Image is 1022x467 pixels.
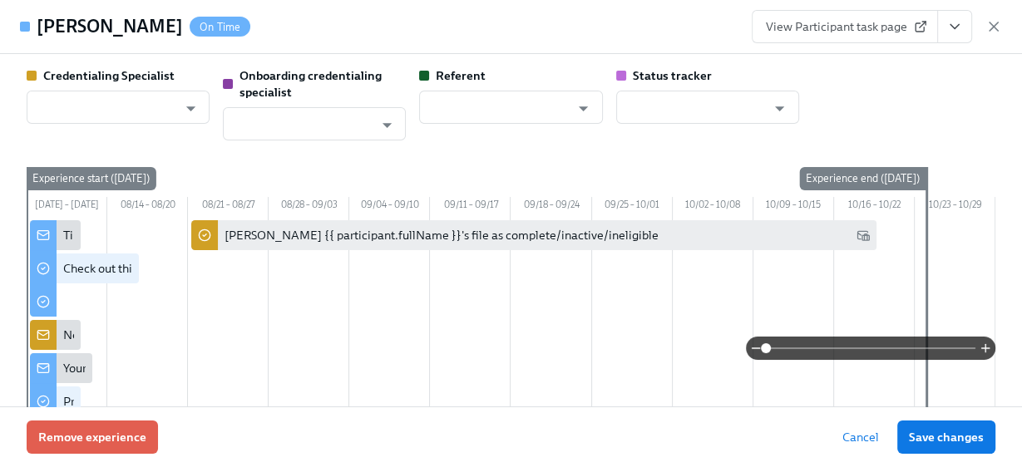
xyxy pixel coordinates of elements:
span: On Time [190,21,250,33]
div: 08/21 – 08/27 [188,197,269,217]
strong: Status tracker [633,68,712,83]
div: 10/02 – 10/08 [673,197,753,217]
button: Cancel [831,420,891,454]
button: Save changes [897,420,995,454]
button: View task page [937,10,972,43]
div: 09/25 – 10/01 [592,197,673,217]
button: Remove experience [27,420,158,454]
strong: Credentialing Specialist [43,68,175,83]
button: Open [374,112,400,138]
div: 09/04 – 09/10 [349,197,430,217]
span: View Participant task page [766,18,924,35]
div: 08/14 – 08/20 [107,197,188,217]
span: Save changes [909,429,984,445]
button: Open [570,96,596,121]
h4: [PERSON_NAME] [37,14,183,39]
div: Your tailored to-do list for [US_STATE] licensing process [63,360,354,376]
div: Time to begin your [US_STATE] license application [63,227,329,243]
div: Experience start ([DATE]) [26,167,156,190]
button: Open [767,96,792,121]
div: Provide us with some extra info for the [US_STATE] state application [63,393,422,410]
div: Experience end ([DATE]) [799,167,926,190]
span: Remove experience [38,429,146,445]
div: 10/09 – 10/15 [753,197,834,217]
svg: Work Email [857,229,870,242]
div: 09/11 – 09/17 [430,197,511,217]
div: 09/18 – 09/24 [511,197,591,217]
div: New doctor enrolled in OCC licensure process: {{ participant.fullName }} [63,327,447,343]
button: Open [178,96,204,121]
div: 08/28 – 09/03 [269,197,349,217]
div: 10/16 – 10/22 [834,197,915,217]
div: 10/23 – 10/29 [915,197,995,217]
span: Cancel [842,429,879,445]
div: [PERSON_NAME] {{ participant.fullName }}'s file as complete/inactive/ineligible [225,227,659,243]
div: [DATE] – [DATE] [27,197,107,217]
strong: Referent [436,68,486,83]
strong: Onboarding credentialing specialist [239,68,382,100]
a: View Participant task page [752,10,938,43]
div: Check out this video to learn more about the OCC [63,260,323,277]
